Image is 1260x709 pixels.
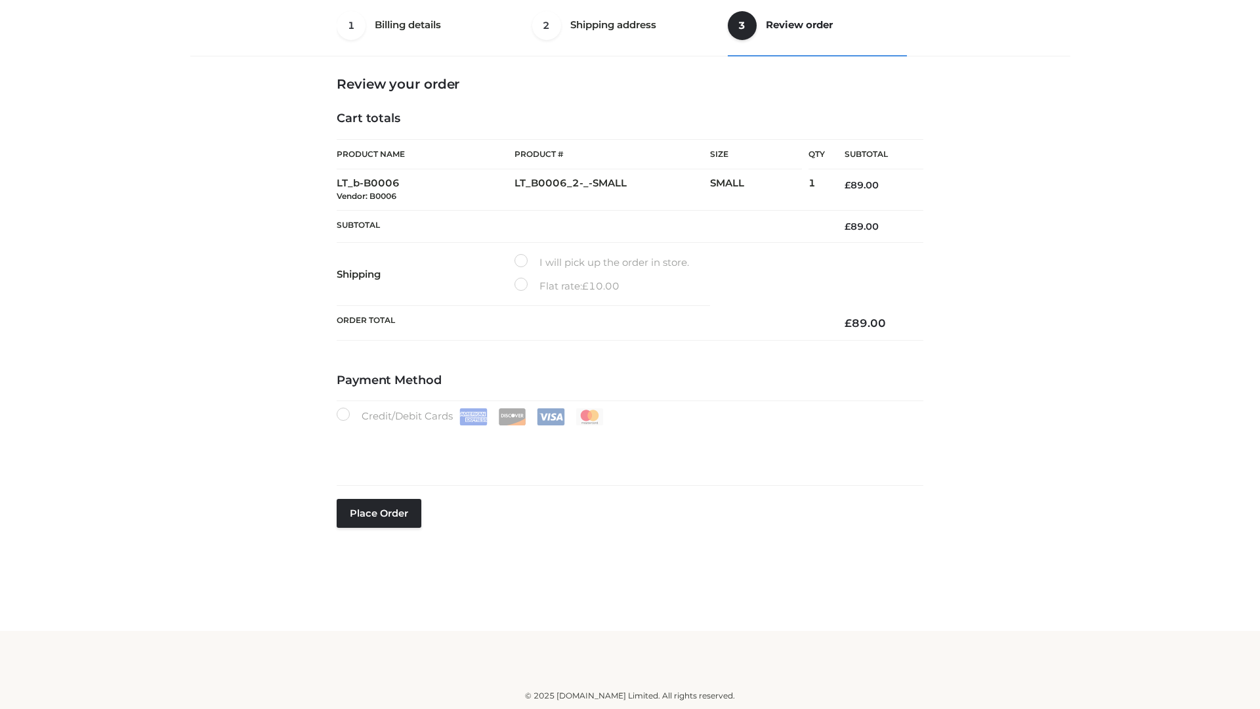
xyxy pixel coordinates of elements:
span: £ [845,221,850,232]
th: Order Total [337,306,825,341]
bdi: 89.00 [845,179,879,191]
th: Subtotal [337,210,825,242]
h4: Cart totals [337,112,923,126]
bdi: 10.00 [582,280,619,292]
th: Size [710,140,802,169]
th: Subtotal [825,140,923,169]
button: Place order [337,499,421,528]
span: £ [582,280,589,292]
div: © 2025 [DOMAIN_NAME] Limited. All rights reserved. [195,689,1065,702]
bdi: 89.00 [845,316,886,330]
h3: Review your order [337,76,923,92]
label: Credit/Debit Cards [337,408,605,425]
label: I will pick up the order in store. [514,254,689,271]
iframe: Secure payment input frame [334,423,921,471]
small: Vendor: B0006 [337,191,396,201]
td: SMALL [710,169,808,211]
label: Flat rate: [514,278,619,295]
td: 1 [808,169,825,211]
span: £ [845,316,852,330]
th: Shipping [337,243,514,306]
h4: Payment Method [337,374,923,388]
img: Amex [459,408,488,425]
th: Product # [514,139,710,169]
td: LT_b-B0006 [337,169,514,211]
img: Mastercard [576,408,604,425]
img: Visa [537,408,565,425]
th: Product Name [337,139,514,169]
th: Qty [808,139,825,169]
bdi: 89.00 [845,221,879,232]
img: Discover [498,408,526,425]
td: LT_B0006_2-_-SMALL [514,169,710,211]
span: £ [845,179,850,191]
